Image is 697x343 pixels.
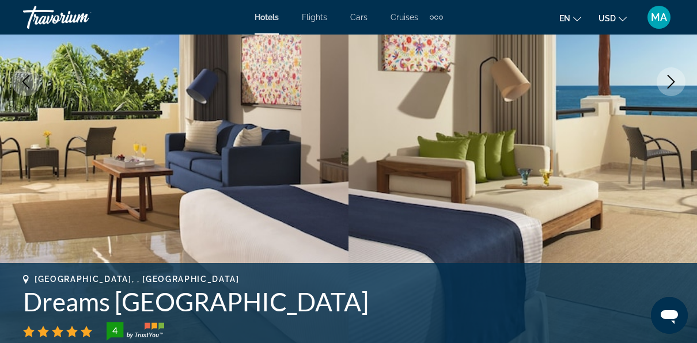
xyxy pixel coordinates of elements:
div: 4 [103,323,126,337]
button: Change language [559,10,581,26]
span: MA [651,12,667,23]
a: Hotels [255,13,279,22]
span: [GEOGRAPHIC_DATA], , [GEOGRAPHIC_DATA] [35,275,240,284]
button: Next image [657,67,685,96]
img: trustyou-badge-hor.svg [107,322,164,341]
span: USD [598,14,616,23]
a: Flights [302,13,327,22]
button: Previous image [12,67,40,96]
button: Change currency [598,10,627,26]
a: Cars [350,13,368,22]
iframe: Button to launch messaging window [651,297,688,334]
button: User Menu [644,5,674,29]
span: en [559,14,570,23]
button: Extra navigation items [430,8,443,26]
h1: Dreams [GEOGRAPHIC_DATA] [23,287,674,317]
a: Travorium [23,2,138,32]
a: Cruises [391,13,418,22]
